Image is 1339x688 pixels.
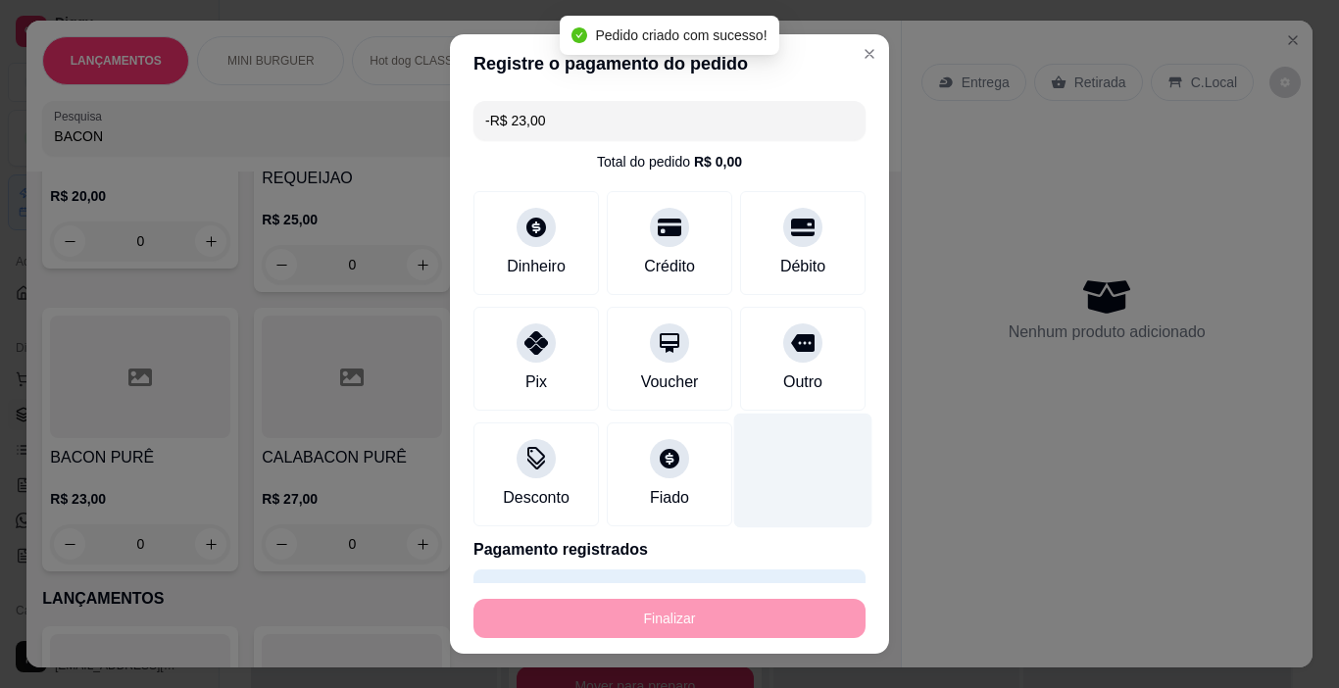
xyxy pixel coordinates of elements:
div: Voucher [641,370,699,394]
div: R$ 0,00 [694,152,742,172]
header: Registre o pagamento do pedido [450,34,889,93]
button: Close [854,38,885,70]
input: Ex.: hambúrguer de cordeiro [485,101,854,140]
p: Pagamento registrados [473,538,866,562]
div: Pix [525,370,547,394]
div: Crédito [644,255,695,278]
span: check-circle [571,27,587,43]
div: Outro [783,370,822,394]
div: Total do pedido [597,152,742,172]
div: Fiado [650,486,689,510]
span: Pedido criado com sucesso! [595,27,767,43]
div: Débito [780,255,825,278]
div: Desconto [503,486,570,510]
div: Dinheiro [507,255,566,278]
